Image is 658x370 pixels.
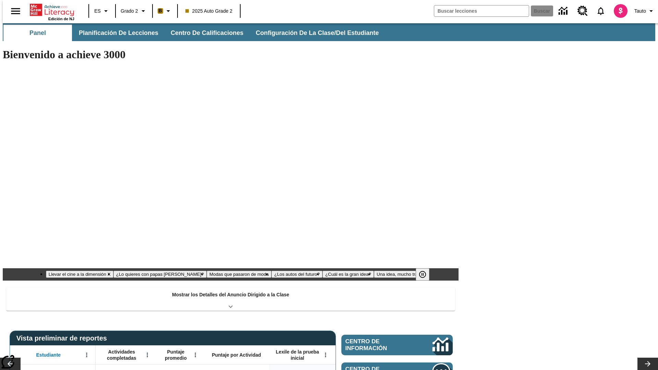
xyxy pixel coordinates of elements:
[592,2,610,20] a: Notificaciones
[159,349,192,361] span: Puntaje promedio
[207,271,271,278] button: Diapositiva 3 Modas que pasaron de moda
[172,291,289,298] p: Mostrar los Detalles del Anuncio Dirigido a la Clase
[634,8,646,15] span: Tauto
[99,349,144,361] span: Actividades completadas
[614,4,627,18] img: avatar image
[341,335,453,355] a: Centro de información
[46,271,113,278] button: Diapositiva 1 Llevar el cine a la dimensión X
[416,268,436,281] div: Pausar
[374,271,429,278] button: Diapositiva 6 Una idea, mucho trabajo
[3,25,385,41] div: Subbarra de navegación
[155,5,175,17] button: Boost El color de la clase es anaranjado claro. Cambiar el color de la clase.
[142,350,153,360] button: Abrir menú
[250,25,384,41] button: Configuración de la clase/del estudiante
[30,3,74,17] a: Portada
[118,5,150,17] button: Grado: Grado 2, Elige un grado
[272,349,322,361] span: Lexile de la prueba inicial
[16,334,110,342] span: Vista preliminar de reportes
[3,23,655,41] div: Subbarra de navegación
[320,350,331,360] button: Abrir menú
[48,17,74,21] span: Edición de NJ
[271,271,322,278] button: Diapositiva 4 ¿Los autos del futuro?
[185,8,233,15] span: 2025 Auto Grade 2
[165,25,249,41] button: Centro de calificaciones
[6,287,455,311] div: Mostrar los Detalles del Anuncio Dirigido a la Clase
[3,48,459,61] h1: Bienvenido a achieve 3000
[36,352,61,358] span: Estudiante
[212,352,261,358] span: Puntaje por Actividad
[573,2,592,20] a: Centro de recursos, Se abrirá en una pestaña nueva.
[159,7,162,15] span: B
[637,358,658,370] button: Carrusel de lecciones, seguir
[190,350,200,360] button: Abrir menú
[610,2,632,20] button: Escoja un nuevo avatar
[434,5,529,16] input: Buscar campo
[345,338,410,352] span: Centro de información
[416,268,429,281] button: Pausar
[94,8,101,15] span: ES
[322,271,374,278] button: Diapositiva 5 ¿Cuál es la gran idea?
[73,25,164,41] button: Planificación de lecciones
[113,271,207,278] button: Diapositiva 2 ¿Lo quieres con papas fritas?
[30,2,74,21] div: Portada
[555,2,573,21] a: Centro de información
[91,5,113,17] button: Lenguaje: ES, Selecciona un idioma
[632,5,658,17] button: Perfil/Configuración
[121,8,138,15] span: Grado 2
[5,1,26,21] button: Abrir el menú lateral
[82,350,92,360] button: Abrir menú
[3,25,72,41] button: Panel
